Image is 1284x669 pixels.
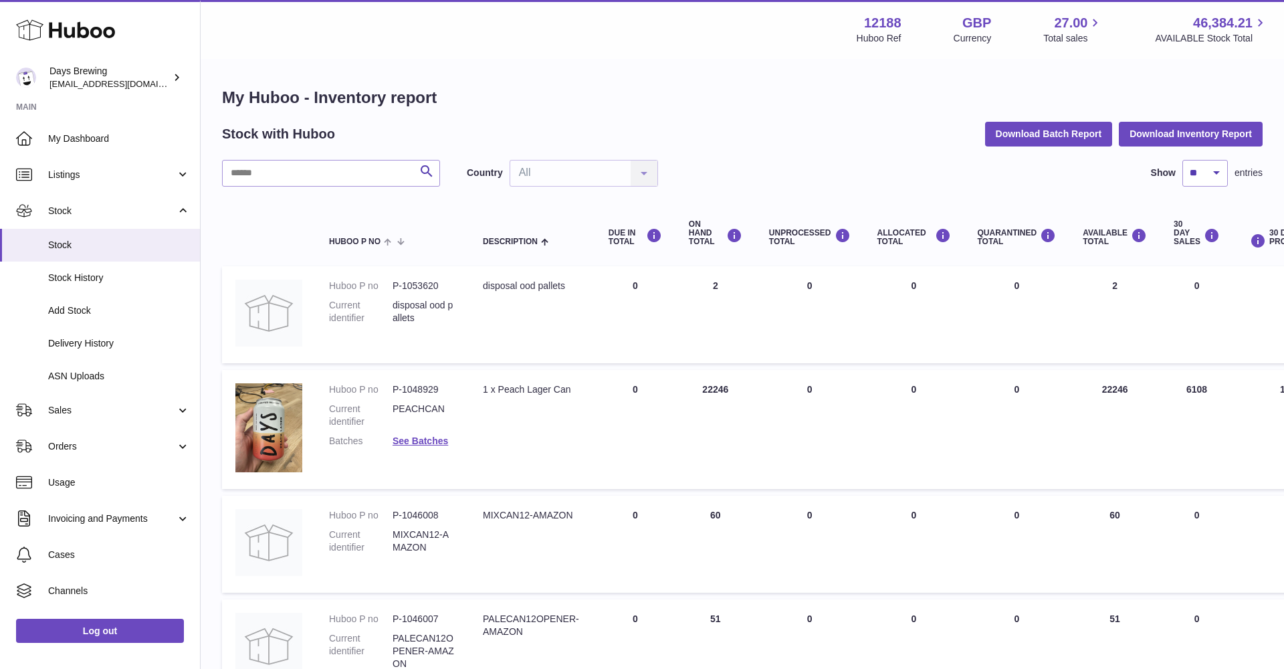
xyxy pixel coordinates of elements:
[48,337,190,350] span: Delivery History
[48,585,190,597] span: Channels
[1160,370,1233,489] td: 6108
[1151,167,1176,179] label: Show
[1014,384,1019,395] span: 0
[483,509,582,522] div: MIXCAN12-AMAZON
[329,299,393,324] dt: Current identifier
[49,65,170,90] div: Days Brewing
[222,125,335,143] h2: Stock with Huboo
[483,613,582,638] div: PALECAN12OPENER-AMAZON
[329,509,393,522] dt: Huboo P no
[393,383,456,396] dd: P-1048929
[877,228,951,246] div: ALLOCATED Total
[393,613,456,626] dd: P-1046007
[1014,280,1019,291] span: 0
[329,435,393,448] dt: Batches
[483,237,538,246] span: Description
[1014,613,1019,624] span: 0
[329,529,393,554] dt: Current identifier
[235,280,302,347] img: product image
[48,512,176,525] span: Invoicing and Payments
[329,237,381,246] span: Huboo P no
[48,239,190,252] span: Stock
[675,266,756,363] td: 2
[235,383,302,472] img: product image
[1235,167,1263,179] span: entries
[857,32,901,45] div: Huboo Ref
[222,87,1263,108] h1: My Huboo - Inventory report
[689,220,742,247] div: ON HAND Total
[1155,32,1268,45] span: AVAILABLE Stock Total
[393,403,456,428] dd: PEACHCAN
[1069,496,1160,593] td: 60
[1043,32,1103,45] span: Total sales
[48,476,190,489] span: Usage
[48,404,176,417] span: Sales
[1160,266,1233,363] td: 0
[235,509,302,576] img: product image
[978,228,1057,246] div: QUARANTINED Total
[1069,266,1160,363] td: 2
[1193,14,1253,32] span: 46,384.21
[1119,122,1263,146] button: Download Inventory Report
[329,613,393,626] dt: Huboo P no
[467,167,503,179] label: Country
[769,228,851,246] div: UNPROCESSED Total
[1083,228,1147,246] div: AVAILABLE Total
[393,436,448,446] a: See Batches
[1014,510,1019,520] span: 0
[483,383,582,396] div: 1 x Peach Lager Can
[49,78,197,89] span: [EMAIL_ADDRESS][DOMAIN_NAME]
[48,132,190,145] span: My Dashboard
[48,370,190,383] span: ASN Uploads
[864,14,901,32] strong: 12188
[1160,496,1233,593] td: 0
[1155,14,1268,45] a: 46,384.21 AVAILABLE Stock Total
[48,272,190,284] span: Stock History
[864,370,964,489] td: 0
[483,280,582,292] div: disposal ood pallets
[985,122,1113,146] button: Download Batch Report
[48,304,190,317] span: Add Stock
[595,266,675,363] td: 0
[48,205,176,217] span: Stock
[1054,14,1087,32] span: 27.00
[329,280,393,292] dt: Huboo P no
[675,370,756,489] td: 22246
[595,496,675,593] td: 0
[954,32,992,45] div: Currency
[864,266,964,363] td: 0
[393,299,456,324] dd: disposal ood pallets
[1174,220,1220,247] div: 30 DAY SALES
[48,440,176,453] span: Orders
[329,383,393,396] dt: Huboo P no
[756,370,864,489] td: 0
[595,370,675,489] td: 0
[609,228,662,246] div: DUE IN TOTAL
[1043,14,1103,45] a: 27.00 Total sales
[393,509,456,522] dd: P-1046008
[962,14,991,32] strong: GBP
[675,496,756,593] td: 60
[393,280,456,292] dd: P-1053620
[16,619,184,643] a: Log out
[48,549,190,561] span: Cases
[329,403,393,428] dt: Current identifier
[48,169,176,181] span: Listings
[393,529,456,554] dd: MIXCAN12-AMAZON
[864,496,964,593] td: 0
[756,496,864,593] td: 0
[16,68,36,88] img: victoria@daysbrewing.com
[1069,370,1160,489] td: 22246
[756,266,864,363] td: 0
